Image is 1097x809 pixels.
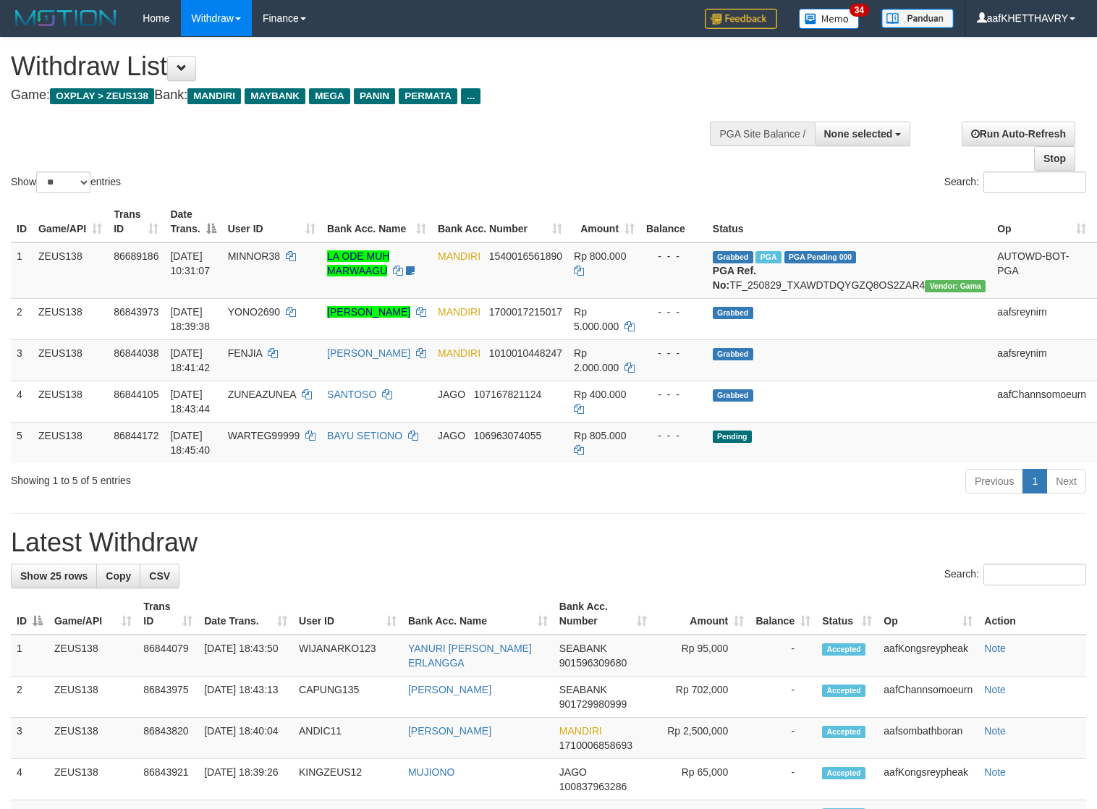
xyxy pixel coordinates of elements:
[474,430,541,441] span: Copy 106963074055 to clipboard
[293,759,402,800] td: KINGZEUS12
[822,685,865,697] span: Accepted
[574,250,626,262] span: Rp 800.000
[653,677,750,718] td: Rp 702,000
[399,88,457,104] span: PERMATA
[713,389,753,402] span: Grabbed
[402,593,554,635] th: Bank Acc. Name: activate to sort column ascending
[11,7,121,29] img: MOTION_logo.png
[327,250,389,276] a: LA ODE MUH MARWAAGU
[11,759,48,800] td: 4
[170,347,210,373] span: [DATE] 18:41:42
[222,201,321,242] th: User ID: activate to sort column ascending
[983,564,1086,585] input: Search:
[228,347,262,359] span: FENJIA
[1022,469,1047,494] a: 1
[653,593,750,635] th: Amount: activate to sort column ascending
[140,564,179,588] a: CSV
[881,9,954,28] img: panduan.png
[878,718,978,759] td: aafsombathboran
[48,759,137,800] td: ZEUS138
[408,643,532,669] a: YANURI [PERSON_NAME] ERLANGGA
[11,528,1086,557] h1: Latest Withdraw
[750,593,816,635] th: Balance: activate to sort column ascending
[11,422,33,463] td: 5
[408,766,455,778] a: MUJIONO
[559,725,602,737] span: MANDIRI
[559,740,632,751] span: Copy 1710006858693 to clipboard
[170,250,210,276] span: [DATE] 10:31:07
[984,766,1006,778] a: Note
[137,718,198,759] td: 86843820
[944,564,1086,585] label: Search:
[713,348,753,360] span: Grabbed
[559,698,627,710] span: Copy 901729980999 to clipboard
[33,339,108,381] td: ZEUS138
[245,88,305,104] span: MAYBANK
[984,725,1006,737] a: Note
[474,389,541,400] span: Copy 107167821124 to clipboard
[568,201,640,242] th: Amount: activate to sort column ascending
[327,306,410,318] a: [PERSON_NAME]
[11,564,97,588] a: Show 25 rows
[321,201,432,242] th: Bank Acc. Name: activate to sort column ascending
[925,280,986,292] span: Vendor URL: https://trx31.1velocity.biz
[991,242,1092,299] td: AUTOWD-BOT-PGA
[11,298,33,339] td: 2
[198,635,293,677] td: [DATE] 18:43:50
[114,347,158,359] span: 86844038
[750,718,816,759] td: -
[878,677,978,718] td: aafChannsomoeurn
[293,718,402,759] td: ANDIC11
[750,635,816,677] td: -
[438,347,480,359] span: MANDIRI
[878,635,978,677] td: aafKongsreypheak
[713,431,752,443] span: Pending
[50,88,154,104] span: OXPLAY > ZEUS138
[114,306,158,318] span: 86843973
[149,570,170,582] span: CSV
[96,564,140,588] a: Copy
[11,718,48,759] td: 3
[114,250,158,262] span: 86689186
[11,171,121,193] label: Show entries
[1046,469,1086,494] a: Next
[554,593,653,635] th: Bank Acc. Number: activate to sort column ascending
[991,339,1092,381] td: aafsreynim
[170,306,210,332] span: [DATE] 18:39:38
[114,430,158,441] span: 86844172
[653,759,750,800] td: Rp 65,000
[327,389,376,400] a: SANTOSO
[991,381,1092,422] td: aafChannsomoeurn
[11,339,33,381] td: 3
[106,570,131,582] span: Copy
[984,684,1006,695] a: Note
[799,9,860,29] img: Button%20Memo.svg
[354,88,395,104] span: PANIN
[646,249,701,263] div: - - -
[137,635,198,677] td: 86844079
[198,677,293,718] td: [DATE] 18:43:13
[137,759,198,800] td: 86843921
[559,643,607,654] span: SEABANK
[327,430,402,441] a: BAYU SETIONO
[822,726,865,738] span: Accepted
[705,9,777,29] img: Feedback.jpg
[991,298,1092,339] td: aafsreynim
[646,387,701,402] div: - - -
[489,306,562,318] span: Copy 1700017215017 to clipboard
[137,677,198,718] td: 86843975
[984,643,1006,654] a: Note
[646,428,701,443] div: - - -
[878,593,978,635] th: Op: activate to sort column ascending
[11,381,33,422] td: 4
[944,171,1086,193] label: Search:
[710,122,814,146] div: PGA Site Balance /
[750,677,816,718] td: -
[713,265,756,291] b: PGA Ref. No:
[962,122,1075,146] a: Run Auto-Refresh
[33,242,108,299] td: ZEUS138
[559,684,607,695] span: SEABANK
[170,430,210,456] span: [DATE] 18:45:40
[438,306,480,318] span: MANDIRI
[438,430,465,441] span: JAGO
